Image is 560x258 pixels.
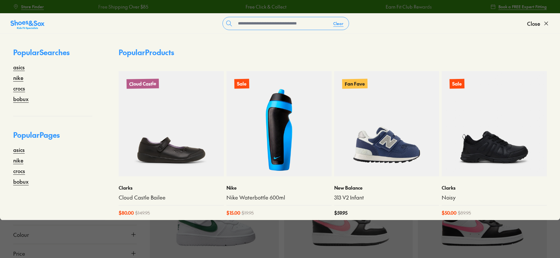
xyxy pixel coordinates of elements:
[127,79,159,89] p: Cloud Castle
[13,129,92,146] p: Popular Pages
[498,4,547,10] span: Book a FREE Expert Fitting
[13,177,29,185] a: bobux
[13,156,23,164] a: nike
[226,184,332,191] p: Nike
[226,71,332,176] a: Sale
[11,18,44,29] a: Shoes &amp; Sox
[226,209,240,216] span: $ 15.00
[334,194,439,201] a: 313 V2 Infant
[527,16,549,31] button: Close
[13,249,25,257] span: Price
[442,209,457,216] span: $ 50.00
[13,225,137,244] button: Colour
[334,184,439,191] p: New Balance
[246,3,286,10] a: Free Click & Collect
[119,209,134,216] span: $ 80.00
[7,214,33,238] iframe: Gorgias live chat messenger
[13,146,25,154] a: asics
[13,1,44,13] a: Store Finder
[21,4,44,10] span: Store Finder
[13,84,25,92] a: crocs
[342,79,367,89] p: Fan Fave
[98,3,148,10] a: Free Shipping Over $85
[119,184,224,191] p: Clarks
[11,19,44,30] img: SNS_Logo_Responsive.svg
[13,63,25,71] a: asics
[119,194,224,201] a: Cloud Castle Bailee
[442,71,547,176] a: Sale
[13,74,23,82] a: nike
[334,209,347,216] span: $ 59.95
[13,95,29,103] a: bobux
[450,79,464,89] p: Sale
[119,47,174,58] p: Popular Products
[458,209,471,216] span: $ 89.95
[13,167,25,175] a: crocs
[527,19,540,27] span: Close
[442,184,547,191] p: Clarks
[386,3,432,10] a: Earn Fit Club Rewards
[490,1,547,13] a: Book a FREE Expert Fitting
[328,18,349,29] button: Clear
[242,209,254,216] span: $ 19.95
[334,71,439,176] a: Fan Fave
[119,71,224,176] a: Cloud Castle
[442,194,547,201] a: Noisy
[226,194,332,201] a: Nike Waterbottle 600ml
[234,79,249,89] p: Sale
[135,209,150,216] span: $ 149.95
[13,47,92,63] p: Popular Searches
